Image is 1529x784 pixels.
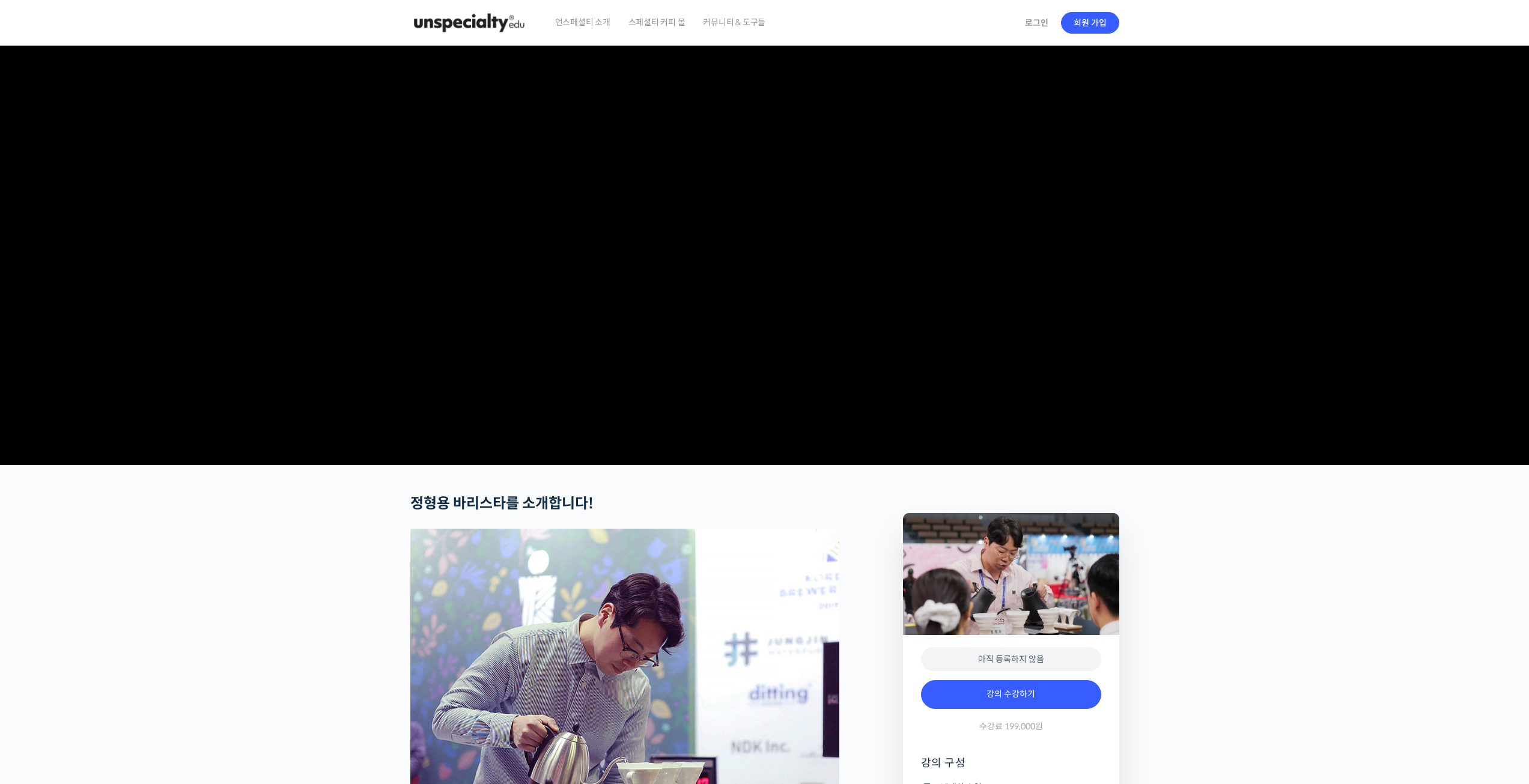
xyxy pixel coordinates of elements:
[921,647,1101,672] div: 아직 등록하지 않음
[921,680,1101,709] a: 강의 수강하기
[979,721,1043,732] span: 수강료 199,000원
[1061,12,1119,34] a: 회원 가입
[410,494,594,512] strong: 정형용 바리스타를 소개합니다!
[921,756,1101,780] h4: 강의 구성
[1018,9,1056,37] a: 로그인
